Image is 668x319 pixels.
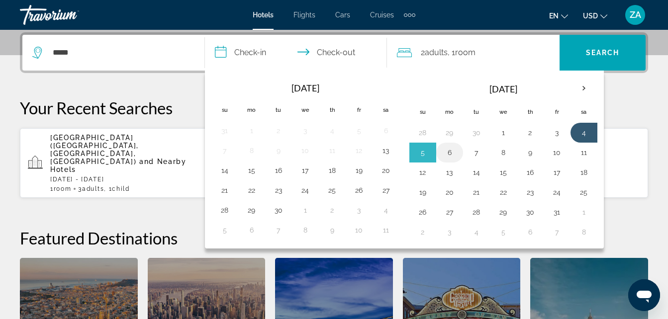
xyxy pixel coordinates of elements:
iframe: Button to launch messaging window [628,279,660,311]
button: Day 3 [351,203,367,217]
button: Day 24 [297,183,313,197]
button: Day 18 [324,163,340,177]
button: [GEOGRAPHIC_DATA] ([GEOGRAPHIC_DATA], [GEOGRAPHIC_DATA], [GEOGRAPHIC_DATA]) and Nearby Hotels[DAT... [20,128,223,198]
button: Search [560,35,646,71]
button: Day 9 [522,146,538,159]
p: Your Recent Searches [20,98,648,118]
button: Day 7 [217,144,233,158]
button: Day 16 [271,163,286,177]
button: Day 2 [415,225,431,239]
button: Day 10 [297,144,313,158]
span: Flights [293,11,315,19]
button: Day 11 [324,144,340,158]
button: Day 6 [442,146,458,159]
button: Day 8 [244,144,260,158]
button: Day 6 [378,124,394,138]
button: Change currency [583,8,607,23]
button: Travelers: 2 adults, 0 children [387,35,560,71]
button: Day 10 [549,146,565,159]
span: , 1 [104,185,129,192]
button: Day 9 [271,144,286,158]
button: Day 21 [469,185,484,199]
button: Day 29 [244,203,260,217]
button: Day 25 [576,185,592,199]
span: Hotels [253,11,274,19]
button: Day 2 [324,203,340,217]
span: Room [54,185,72,192]
button: Day 29 [442,126,458,140]
button: Day 7 [271,223,286,237]
button: Day 15 [495,165,511,179]
button: User Menu [622,4,648,25]
button: Day 7 [469,146,484,159]
span: and Nearby Hotels [50,158,187,173]
a: Cruises [370,11,394,19]
span: 3 [78,185,104,192]
button: Day 5 [351,124,367,138]
button: Change language [549,8,568,23]
button: Day 6 [522,225,538,239]
button: Day 17 [297,163,313,177]
span: Child [112,185,129,192]
button: Day 19 [415,185,431,199]
button: Day 28 [469,205,484,219]
button: Day 3 [549,126,565,140]
button: Day 24 [549,185,565,199]
button: Day 10 [351,223,367,237]
button: Day 13 [442,165,458,179]
button: Day 15 [244,163,260,177]
button: Check in and out dates [205,35,387,71]
button: Day 3 [442,225,458,239]
button: Day 30 [469,126,484,140]
span: Adults [425,48,448,57]
h2: Featured Destinations [20,228,648,248]
th: [DATE] [436,77,571,101]
button: Day 11 [576,146,592,159]
button: Day 1 [244,124,260,138]
button: Day 8 [297,223,313,237]
button: Day 8 [495,146,511,159]
button: Day 17 [549,165,565,179]
button: Day 26 [351,183,367,197]
button: Day 19 [351,163,367,177]
button: Day 14 [469,165,484,179]
button: Day 26 [415,205,431,219]
button: Day 22 [495,185,511,199]
span: en [549,12,559,20]
button: Day 4 [378,203,394,217]
span: Adults [82,185,104,192]
button: Day 20 [442,185,458,199]
button: Day 5 [495,225,511,239]
span: [GEOGRAPHIC_DATA] ([GEOGRAPHIC_DATA], [GEOGRAPHIC_DATA], [GEOGRAPHIC_DATA]) [50,134,139,165]
button: Day 11 [378,223,394,237]
button: Day 18 [576,165,592,179]
button: Day 2 [522,126,538,140]
button: Day 4 [469,225,484,239]
button: Day 8 [576,225,592,239]
button: Day 30 [271,203,286,217]
button: Day 12 [415,165,431,179]
button: Day 12 [351,144,367,158]
button: Day 20 [378,163,394,177]
span: Search [586,49,620,57]
button: Day 29 [495,205,511,219]
button: Day 13 [378,144,394,158]
button: Next month [571,77,597,100]
button: Day 1 [495,126,511,140]
span: 1 [50,185,71,192]
button: Day 23 [522,185,538,199]
button: Extra navigation items [404,7,415,23]
button: Day 9 [324,223,340,237]
button: Day 5 [415,146,431,159]
button: Day 1 [576,205,592,219]
a: Travorium [20,2,119,28]
a: Cars [335,11,350,19]
button: Day 1 [297,203,313,217]
button: Day 25 [324,183,340,197]
span: , 1 [448,46,476,60]
button: Day 23 [271,183,286,197]
button: Day 21 [217,183,233,197]
button: Day 7 [549,225,565,239]
button: Day 31 [549,205,565,219]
